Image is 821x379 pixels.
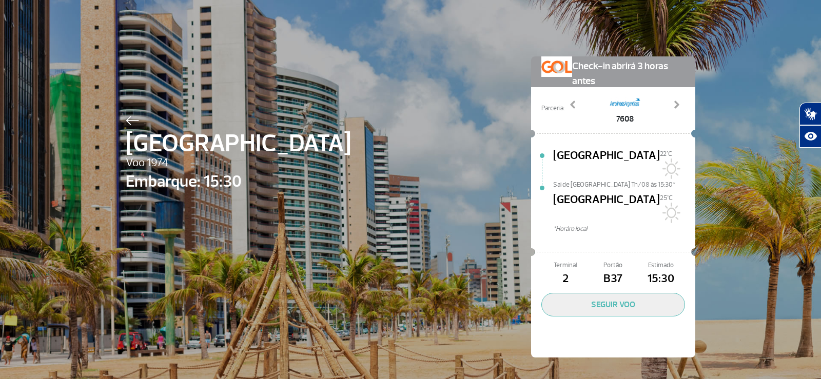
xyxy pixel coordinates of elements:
[541,270,589,288] span: 2
[660,203,680,223] img: Sol
[553,224,695,234] span: *Horáro local
[660,158,680,179] img: Sol
[126,169,351,194] span: Embarque: 15:30
[541,293,685,316] button: SEGUIR VOO
[637,261,685,270] span: Estimado
[541,261,589,270] span: Terminal
[799,103,821,125] button: Abrir tradutor de língua de sinais.
[799,103,821,148] div: Plugin de acessibilidade da Hand Talk.
[541,104,564,113] span: Parceria:
[553,147,660,180] span: [GEOGRAPHIC_DATA]
[126,125,351,162] span: [GEOGRAPHIC_DATA]
[660,194,673,202] span: 25°C
[572,56,685,89] span: Check-in abrirá 3 horas antes
[610,113,640,125] span: 7608
[799,125,821,148] button: Abrir recursos assistivos.
[553,191,660,224] span: [GEOGRAPHIC_DATA]
[126,154,351,172] span: Voo 1974
[589,270,637,288] span: B37
[660,150,672,158] span: 22°C
[589,261,637,270] span: Portão
[553,180,695,187] span: Sai de [GEOGRAPHIC_DATA] Th/08 às 15:30*
[637,270,685,288] span: 15:30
